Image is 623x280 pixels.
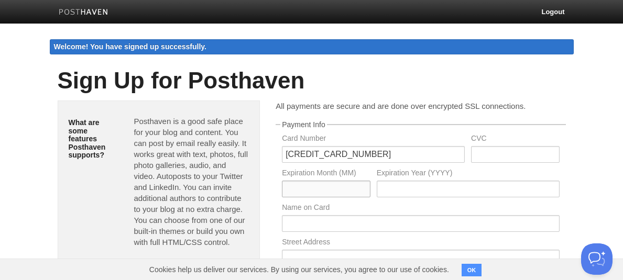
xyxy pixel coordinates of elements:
[276,100,565,111] p: All payments are secure and are done over encrypted SSL connections.
[282,238,559,248] label: Street Address
[282,204,559,214] label: Name on Card
[58,68,566,93] h1: Sign Up for Posthaven
[282,135,465,144] label: Card Number
[377,169,560,179] label: Expiration Year (YYYY)
[282,169,370,179] label: Expiration Month (MM)
[59,9,108,17] img: Posthaven-bar
[139,259,460,280] span: Cookies help us deliver our services. By using our services, you agree to our use of cookies.
[462,264,482,276] button: OK
[50,39,574,54] div: Welcome! You have signed up successfully.
[134,116,249,248] p: Posthaven is a good safe place for your blog and content. You can post by email really easily. It...
[69,119,118,159] h5: What are some features Posthaven supports?
[471,135,559,144] label: CVC
[280,121,327,128] legend: Payment Info
[581,243,613,275] iframe: Help Scout Beacon - Open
